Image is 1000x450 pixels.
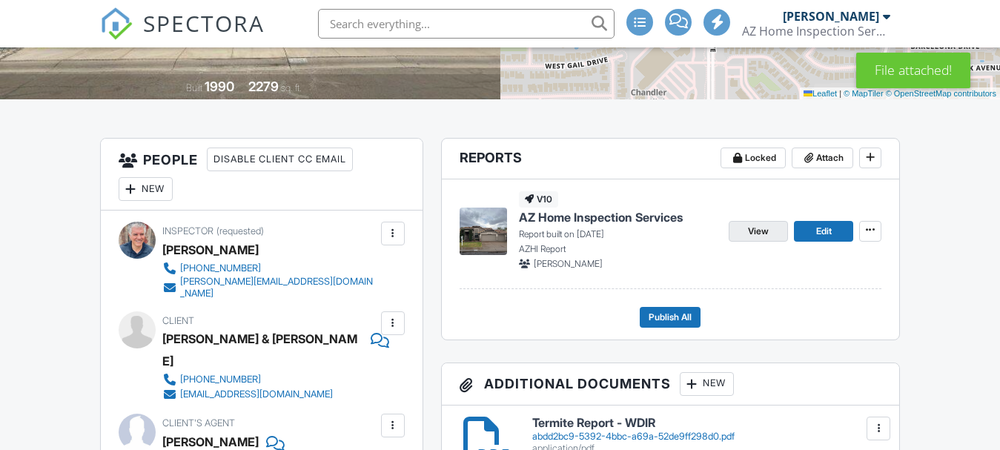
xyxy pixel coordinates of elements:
div: abdd2bc9-5392-4bbc-a69a-52de9ff298d0.pdf [532,431,881,443]
div: [PERSON_NAME][EMAIL_ADDRESS][DOMAIN_NAME] [180,276,377,300]
span: (requested) [216,225,264,236]
div: 2279 [248,79,279,94]
a: [EMAIL_ADDRESS][DOMAIN_NAME] [162,387,377,402]
div: [PHONE_NUMBER] [180,374,261,386]
span: Inspector [162,225,213,236]
img: The Best Home Inspection Software - Spectora [100,7,133,40]
div: [PHONE_NUMBER] [180,262,261,274]
div: New [680,372,734,396]
span: sq. ft. [281,82,302,93]
div: File attached! [856,53,970,88]
a: © MapTiler [844,89,884,98]
div: Disable Client CC Email [207,148,353,171]
input: Search everything... [318,9,615,39]
div: [PERSON_NAME] & [PERSON_NAME] [162,328,363,372]
div: New [119,177,173,201]
h3: Additional Documents [442,363,900,406]
a: SPECTORA [100,20,265,51]
div: 1990 [205,79,234,94]
h6: Termite Report - WDIR [532,417,881,430]
a: Leaflet [804,89,837,98]
a: [PHONE_NUMBER] [162,261,377,276]
div: [PERSON_NAME] [783,9,879,24]
span: SPECTORA [143,7,265,39]
a: © OpenStreetMap contributors [886,89,996,98]
span: Client's Agent [162,417,235,429]
div: AZ Home Inspection Services [742,24,890,39]
span: | [839,89,841,98]
span: Built [186,82,202,93]
a: [PERSON_NAME][EMAIL_ADDRESS][DOMAIN_NAME] [162,276,377,300]
div: [EMAIL_ADDRESS][DOMAIN_NAME] [180,388,333,400]
a: [PHONE_NUMBER] [162,372,377,387]
h3: People [101,139,423,211]
span: Client [162,315,194,326]
div: [PERSON_NAME] [162,239,259,261]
